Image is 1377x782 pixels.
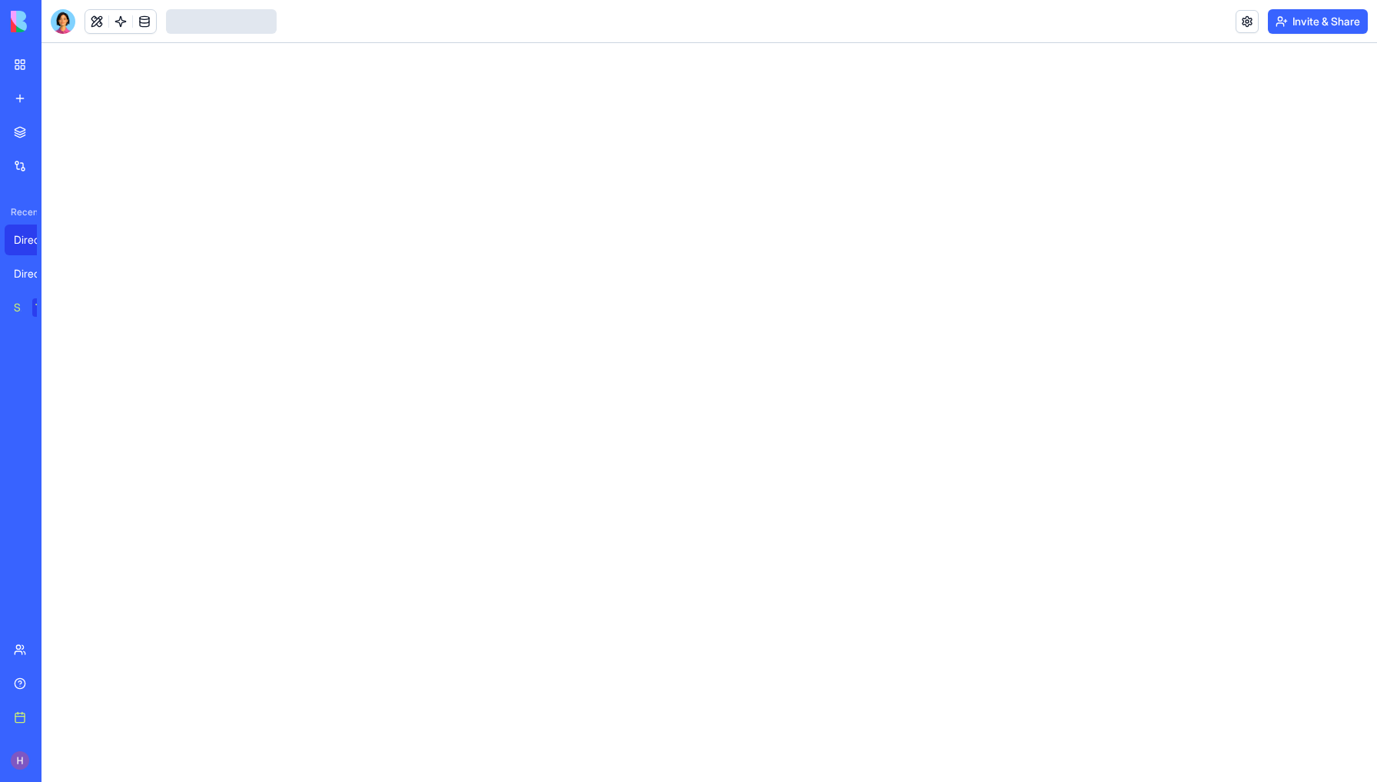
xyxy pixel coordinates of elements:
button: Invite & Share [1268,9,1368,34]
div: TRY [32,298,57,317]
a: Social Media Content GeneratorTRY [5,292,66,323]
img: ACg8ocKWPS7NR9x9gQtPQIeor_d5VxETxT0FuEwPrYpzgAhOPQl2BNQ=s96-c [11,751,29,770]
div: Direct Uni Bills Housemate Form [14,266,57,281]
div: Direct Uni Bills Quote [14,232,57,248]
div: Social Media Content Generator [14,300,22,315]
span: Recent [5,206,37,218]
img: logo [11,11,106,32]
a: Direct Uni Bills Housemate Form [5,258,66,289]
a: Direct Uni Bills Quote [5,225,66,255]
